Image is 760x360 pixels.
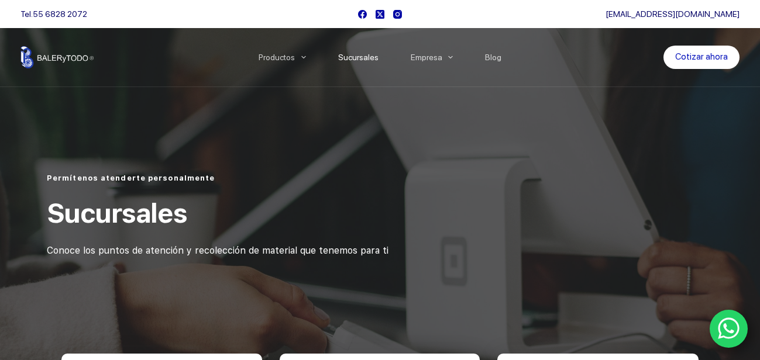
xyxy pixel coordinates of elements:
a: Instagram [393,10,402,19]
span: Permítenos atenderte personalmente [47,174,215,182]
a: Facebook [358,10,367,19]
span: Sucursales [47,197,187,229]
a: 55 6828 2072 [33,9,87,19]
span: Tel. [20,9,87,19]
a: WhatsApp [710,310,748,348]
a: Cotizar ahora [663,46,740,69]
span: Conoce los puntos de atención y recolección de material que tenemos para ti [47,245,388,256]
a: [EMAIL_ADDRESS][DOMAIN_NAME] [606,9,740,19]
img: Balerytodo [20,46,94,68]
nav: Menu Principal [242,28,518,86]
a: X (Twitter) [376,10,384,19]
